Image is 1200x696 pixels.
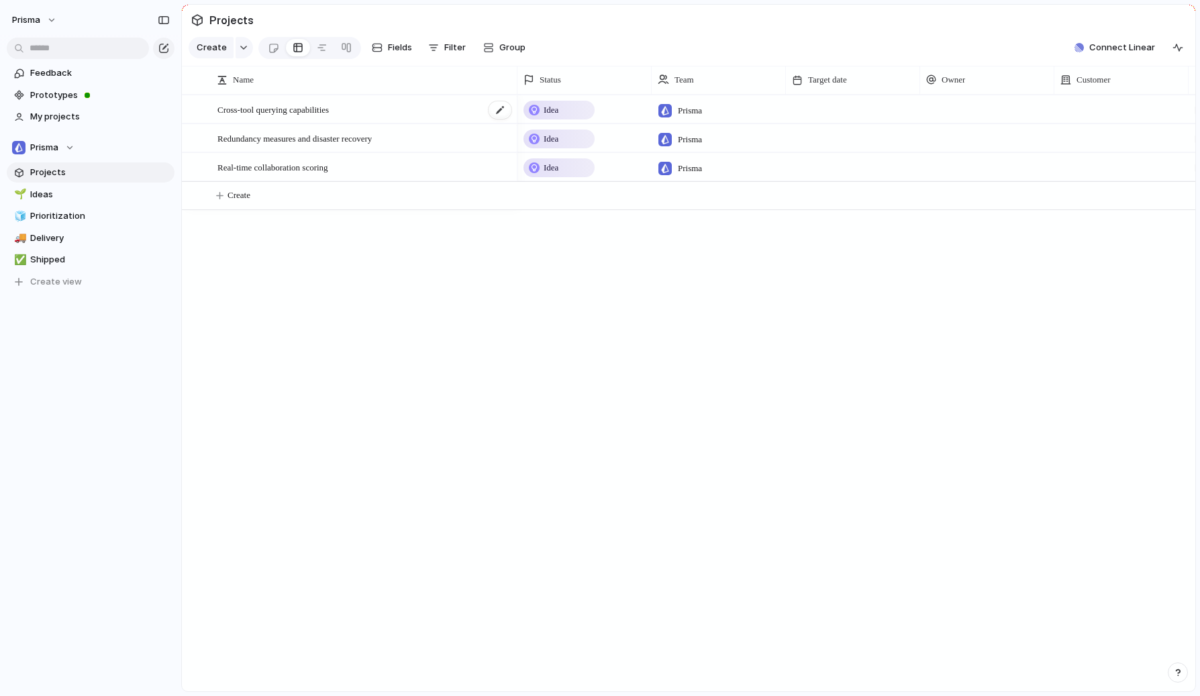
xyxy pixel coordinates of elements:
[423,37,471,58] button: Filter
[544,161,558,175] span: Idea
[30,232,170,245] span: Delivery
[30,141,58,154] span: Prisma
[233,73,254,87] span: Name
[30,89,170,102] span: Prototypes
[6,9,64,31] button: Prisma
[30,209,170,223] span: Prioritization
[7,63,174,83] a: Feedback
[7,85,174,105] a: Prototypes
[7,250,174,270] a: ✅Shipped
[388,41,412,54] span: Fields
[12,188,26,201] button: 🌱
[7,138,174,158] button: Prisma
[228,189,250,202] span: Create
[14,230,23,246] div: 🚚
[678,133,702,146] span: Prisma
[12,253,26,266] button: ✅
[477,37,532,58] button: Group
[217,101,329,117] span: Cross-tool querying capabilities
[7,162,174,183] a: Projects
[678,162,702,175] span: Prisma
[7,185,174,205] a: 🌱Ideas
[544,132,558,146] span: Idea
[540,73,561,87] span: Status
[14,209,23,224] div: 🧊
[7,228,174,248] a: 🚚Delivery
[217,159,328,175] span: Real-time collaboration scoring
[7,272,174,292] button: Create view
[499,41,526,54] span: Group
[942,73,965,87] span: Owner
[217,130,372,146] span: Redundancy measures and disaster recovery
[14,187,23,202] div: 🌱
[30,275,82,289] span: Create view
[30,188,170,201] span: Ideas
[189,37,234,58] button: Create
[1069,38,1160,58] button: Connect Linear
[1089,41,1155,54] span: Connect Linear
[14,252,23,268] div: ✅
[1077,73,1111,87] span: Customer
[30,110,170,123] span: My projects
[366,37,417,58] button: Fields
[808,73,847,87] span: Target date
[674,73,694,87] span: Team
[30,253,170,266] span: Shipped
[444,41,466,54] span: Filter
[544,103,558,117] span: Idea
[197,41,227,54] span: Create
[7,107,174,127] a: My projects
[7,206,174,226] a: 🧊Prioritization
[12,209,26,223] button: 🧊
[30,66,170,80] span: Feedback
[12,232,26,245] button: 🚚
[678,104,702,117] span: Prisma
[207,8,256,32] span: Projects
[12,13,40,27] span: Prisma
[30,166,170,179] span: Projects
